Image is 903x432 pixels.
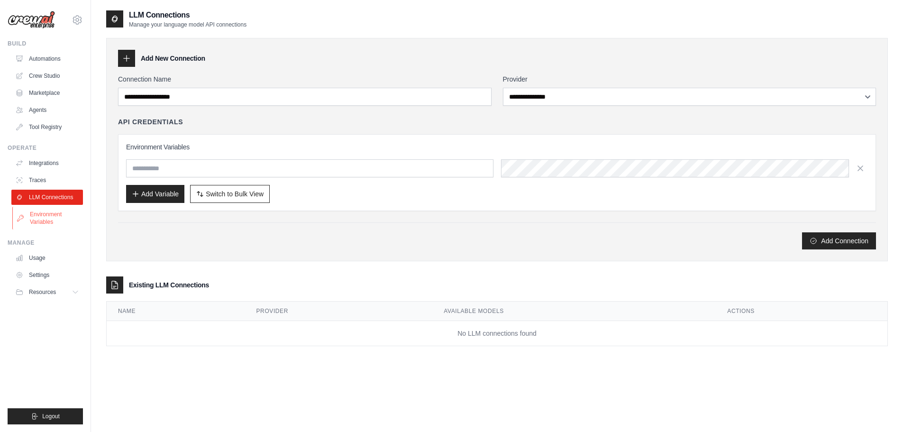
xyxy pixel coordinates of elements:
a: LLM Connections [11,190,83,205]
a: Tool Registry [11,119,83,135]
a: Agents [11,102,83,118]
h3: Existing LLM Connections [129,280,209,290]
label: Provider [503,74,876,84]
th: Name [107,302,245,321]
h3: Add New Connection [141,54,205,63]
th: Provider [245,302,433,321]
div: Manage [8,239,83,247]
a: Traces [11,173,83,188]
button: Switch to Bulk View [190,185,270,203]
h2: LLM Connections [129,9,246,21]
a: Settings [11,267,83,283]
div: Build [8,40,83,47]
button: Add Variable [126,185,184,203]
a: Environment Variables [12,207,84,230]
span: Resources [29,288,56,296]
h3: Environment Variables [126,142,868,152]
img: Logo [8,11,55,29]
a: Crew Studio [11,68,83,83]
button: Resources [11,285,83,300]
a: Integrations [11,156,83,171]
p: Manage your language model API connections [129,21,246,28]
button: Logout [8,408,83,424]
div: Operate [8,144,83,152]
th: Actions [716,302,887,321]
button: Add Connection [802,232,876,249]
td: No LLM connections found [107,321,887,346]
span: Logout [42,413,60,420]
a: Marketplace [11,85,83,101]
th: Available Models [432,302,716,321]
label: Connection Name [118,74,492,84]
span: Switch to Bulk View [206,189,264,199]
h4: API Credentials [118,117,183,127]
a: Automations [11,51,83,66]
a: Usage [11,250,83,266]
